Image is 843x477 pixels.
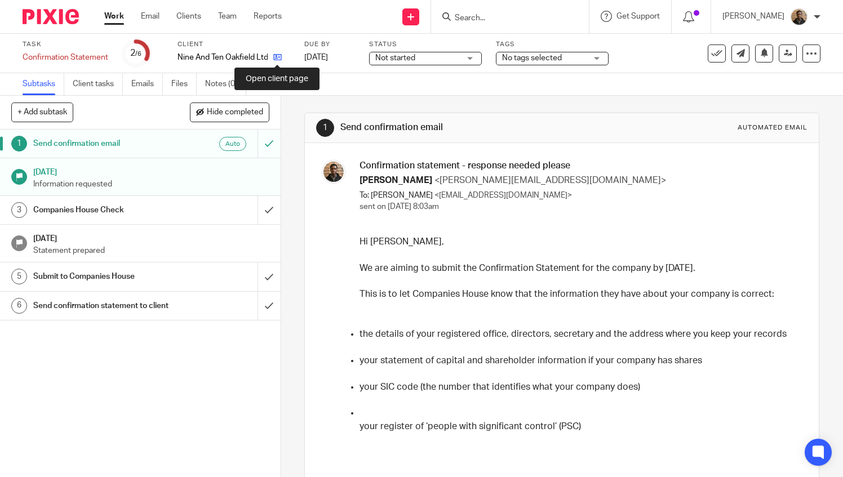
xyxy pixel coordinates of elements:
h1: Send confirmation email [340,122,586,133]
a: Work [104,11,124,22]
div: Confirmation Statement [23,52,108,63]
div: 1 [316,119,334,137]
a: Notes (0) [205,73,246,95]
h1: Send confirmation statement to client [33,297,175,314]
span: [DATE] [304,54,328,61]
p: Hi [PERSON_NAME], [360,235,799,248]
span: No tags selected [502,54,562,62]
a: Reports [254,11,282,22]
span: <[PERSON_NAME][EMAIL_ADDRESS][DOMAIN_NAME]> [434,176,666,185]
p: your statement of capital and shareholder information if your company has shares [360,354,799,367]
h1: Companies House Check [33,202,175,219]
p: Statement prepared [33,245,269,256]
p: Nine And Ten Oakfield Ltd [178,52,268,63]
span: Hide completed [207,108,263,117]
span: Not started [375,54,415,62]
h1: Send confirmation email [33,135,175,152]
p: your register of ‘people with significant control’ (PSC) [360,420,799,433]
span: <[EMAIL_ADDRESS][DOMAIN_NAME]> [434,191,572,199]
img: WhatsApp%20Image%202025-04-23%20.jpg [322,160,345,184]
span: [PERSON_NAME] [360,176,432,185]
h3: Confirmation statement - response needed please [360,160,799,172]
label: Task [23,40,108,49]
span: To: [PERSON_NAME] [360,191,433,199]
p: [PERSON_NAME] [722,11,784,22]
small: /6 [135,51,141,57]
a: Emails [131,73,163,95]
input: Search [454,14,555,24]
label: Client [178,40,290,49]
span: Get Support [616,12,660,20]
a: Audit logs [255,73,298,95]
span: sent on [DATE] 8:03am [360,203,439,211]
img: WhatsApp%20Image%202025-04-23%20.jpg [790,8,808,26]
p: the details of your registered office, directors, secretary and the address where you keep your r... [360,328,799,341]
a: Team [218,11,237,22]
div: 6 [11,298,27,314]
label: Tags [496,40,609,49]
a: Clients [176,11,201,22]
div: Automated email [738,123,807,132]
div: 2 [130,47,141,60]
h1: Submit to Companies House [33,268,175,285]
div: 3 [11,202,27,218]
p: Information requested [33,179,269,190]
button: + Add subtask [11,102,73,122]
p: This is to let Companies House know that the information they have about your company is correct: [360,288,799,301]
p: your SIC code (the number that identifies what your company does) [360,381,799,394]
div: 5 [11,269,27,284]
a: Email [141,11,159,22]
button: Hide completed [190,102,269,122]
h1: [DATE] [33,164,269,178]
div: Auto [219,137,246,151]
div: 1 [11,136,27,151]
a: Files [171,73,197,95]
a: Client tasks [73,73,123,95]
label: Due by [304,40,355,49]
label: Status [369,40,482,49]
a: Subtasks [23,73,64,95]
h1: [DATE] [33,230,269,244]
p: We are aiming to submit the Confirmation Statement for the company by [DATE]. [360,262,799,275]
img: Pixie [23,9,79,24]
